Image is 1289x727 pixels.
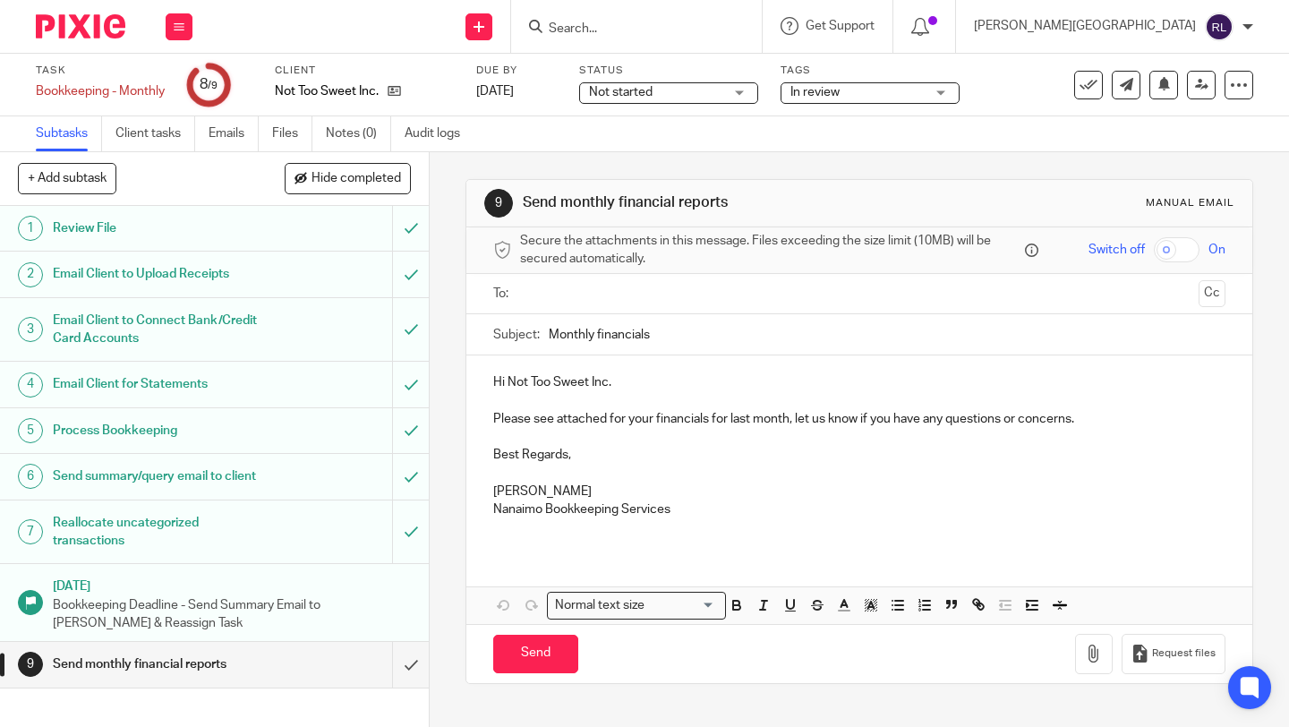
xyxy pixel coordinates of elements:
[209,116,259,151] a: Emails
[208,81,218,90] small: /9
[493,483,1225,500] p: [PERSON_NAME]
[53,417,268,444] h1: Process Bookkeeping
[1199,280,1225,307] button: Cc
[275,82,379,100] p: Not Too Sweet Inc.
[18,519,43,544] div: 7
[53,463,268,490] h1: Send summary/query email to client
[18,652,43,677] div: 9
[18,464,43,489] div: 6
[53,261,268,287] h1: Email Client to Upload Receipts
[520,232,1020,269] span: Secure the attachments in this message. Files exceeding the size limit (10MB) will be secured aut...
[18,163,116,193] button: + Add subtask
[493,500,1225,518] p: Nanaimo Bookkeeping Services
[53,651,268,678] h1: Send monthly financial reports
[589,86,653,98] span: Not started
[53,596,411,633] p: Bookkeeping Deadline - Send Summary Email to [PERSON_NAME] & Reassign Task
[547,592,726,620] div: Search for option
[18,372,43,398] div: 4
[547,21,708,38] input: Search
[484,189,513,218] div: 9
[53,307,268,353] h1: Email Client to Connect Bank/Credit Card Accounts
[18,418,43,443] div: 5
[781,64,960,78] label: Tags
[36,14,125,38] img: Pixie
[493,410,1225,428] p: Please see attached for your financials for last month, let us know if you have any questions or ...
[200,74,218,95] div: 8
[18,216,43,241] div: 1
[1146,196,1234,210] div: Manual email
[36,64,165,78] label: Task
[1205,13,1234,41] img: svg%3E
[1208,241,1225,259] span: On
[285,163,411,193] button: Hide completed
[53,371,268,398] h1: Email Client for Statements
[523,193,898,212] h1: Send monthly financial reports
[1088,241,1145,259] span: Switch off
[272,116,312,151] a: Files
[1122,634,1225,674] button: Request files
[326,116,391,151] a: Notes (0)
[36,82,165,100] div: Bookkeeping - Monthly
[275,64,454,78] label: Client
[405,116,474,151] a: Audit logs
[493,373,1225,391] p: Hi Not Too Sweet Inc.
[476,64,557,78] label: Due by
[53,509,268,555] h1: Reallocate uncategorized transactions
[1152,646,1216,661] span: Request files
[493,326,540,344] label: Subject:
[115,116,195,151] a: Client tasks
[493,446,1225,464] p: Best Regards,
[53,215,268,242] h1: Review File
[493,635,578,673] input: Send
[806,20,875,32] span: Get Support
[36,116,102,151] a: Subtasks
[974,17,1196,35] p: [PERSON_NAME][GEOGRAPHIC_DATA]
[18,317,43,342] div: 3
[312,172,401,186] span: Hide completed
[651,596,715,615] input: Search for option
[579,64,758,78] label: Status
[53,573,411,595] h1: [DATE]
[790,86,840,98] span: In review
[18,262,43,287] div: 2
[493,285,513,303] label: To:
[476,85,514,98] span: [DATE]
[551,596,649,615] span: Normal text size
